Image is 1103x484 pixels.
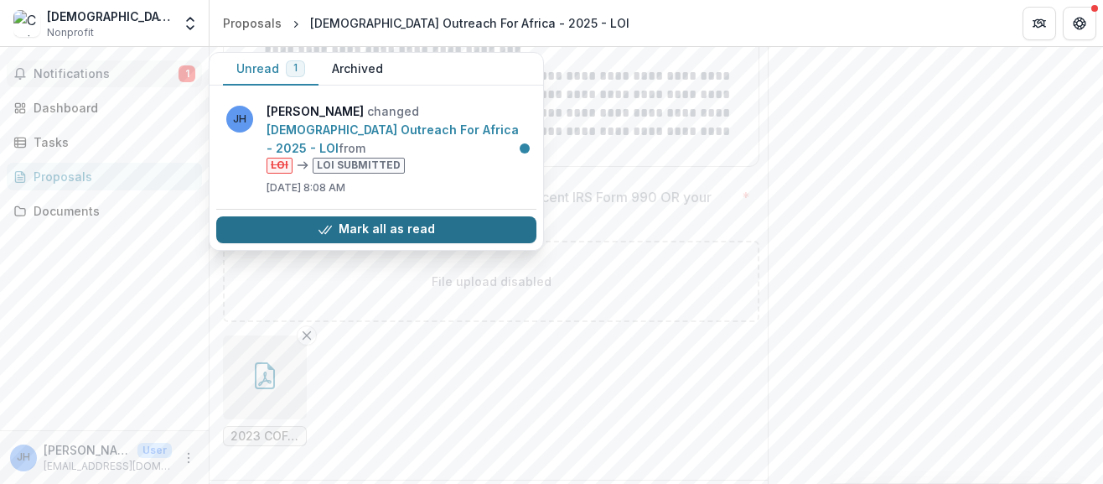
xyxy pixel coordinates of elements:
[7,94,202,122] a: Dashboard
[223,336,307,446] div: Remove File2023 COFA 990 Statement.pdf
[179,7,202,40] button: Open entity switcher
[216,11,636,35] nav: breadcrumb
[267,122,519,155] a: [DEMOGRAPHIC_DATA] Outreach For Africa - 2025 - LOI
[34,168,189,185] div: Proposals
[13,10,40,37] img: Christian Outreach For Africa
[267,102,526,174] p: changed from
[34,67,179,81] span: Notifications
[1023,7,1056,40] button: Partners
[179,65,195,82] span: 1
[293,62,298,74] span: 1
[7,128,202,156] a: Tasks
[1063,7,1096,40] button: Get Help
[297,325,317,346] button: Remove File
[34,202,189,220] div: Documents
[7,197,202,225] a: Documents
[34,99,189,117] div: Dashboard
[44,441,131,459] p: [PERSON_NAME]
[230,429,299,444] span: 2023 COFA 990 Statement.pdf
[7,60,202,87] button: Notifications1
[44,459,172,474] p: [EMAIL_ADDRESS][DOMAIN_NAME]
[223,14,282,32] div: Proposals
[7,163,202,190] a: Proposals
[17,452,30,463] div: Jen Haberling
[47,8,172,25] div: [DEMOGRAPHIC_DATA] Outreach For [GEOGRAPHIC_DATA]
[216,11,288,35] a: Proposals
[223,53,318,86] button: Unread
[432,273,551,290] p: File upload disabled
[179,448,199,468] button: More
[310,14,629,32] div: [DEMOGRAPHIC_DATA] Outreach For Africa - 2025 - LOI
[34,133,189,151] div: Tasks
[137,443,172,458] p: User
[47,25,94,40] span: Nonprofit
[318,53,396,86] button: Archived
[216,216,536,243] button: Mark all as read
